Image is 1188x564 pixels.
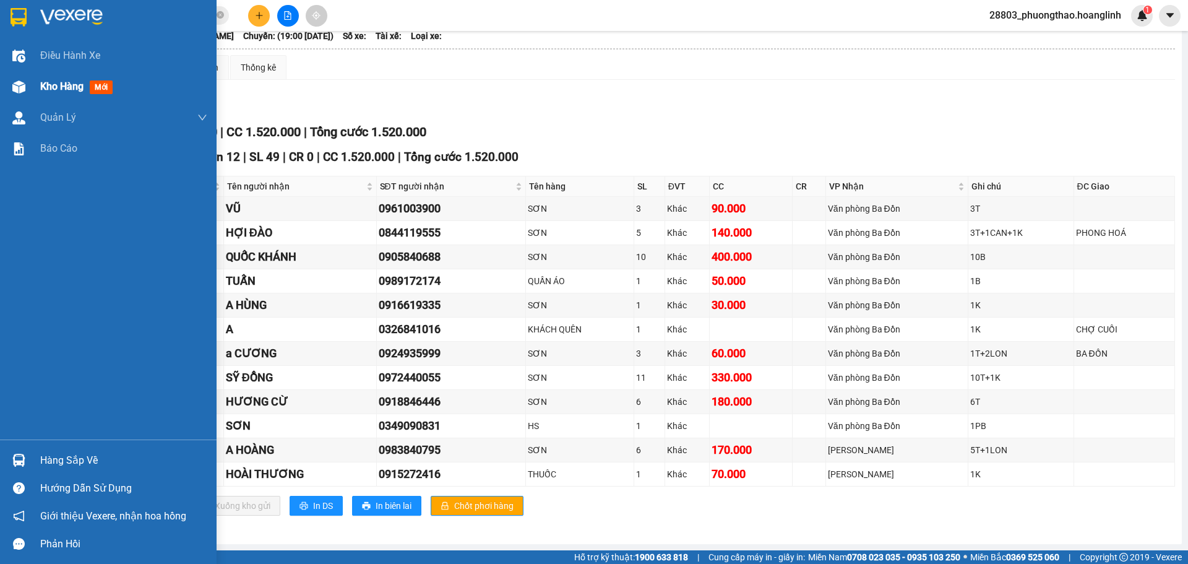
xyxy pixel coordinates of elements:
[528,202,631,215] div: SƠN
[40,479,207,498] div: Hướng dẫn sử dụng
[40,110,76,125] span: Quản Lý
[362,501,371,511] span: printer
[667,419,708,433] div: Khác
[712,297,790,314] div: 30.000
[377,318,527,342] td: 0326841016
[636,202,663,215] div: 3
[226,200,374,217] div: VŨ
[40,141,77,156] span: Báo cáo
[968,176,1074,197] th: Ghi chú
[226,321,374,338] div: A
[411,29,442,43] span: Loại xe:
[970,371,1072,384] div: 10T+1K
[90,80,113,94] span: mới
[283,150,286,164] span: |
[636,274,663,288] div: 1
[712,224,790,241] div: 140.000
[224,462,377,487] td: HOÀI THƯƠNG
[379,441,524,459] div: 0983840795
[826,438,968,462] td: VP Quy Đạt
[970,443,1072,457] div: 5T+1LON
[217,11,224,19] span: close-circle
[243,29,334,43] span: Chuyến: (19:00 [DATE])
[828,467,966,481] div: [PERSON_NAME]
[226,272,374,290] div: TUẤN
[828,443,966,457] div: [PERSON_NAME]
[970,274,1072,288] div: 1B
[224,366,377,390] td: SỸ ĐỒNG
[828,371,966,384] div: Văn phòng Ba Đồn
[826,318,968,342] td: Văn phòng Ba Đồn
[828,250,966,264] div: Văn phòng Ba Đồn
[636,323,663,336] div: 1
[970,347,1072,360] div: 1T+2LON
[226,224,374,241] div: HỢI ĐÀO
[226,466,374,483] div: HOÀI THƯƠNG
[970,226,1072,240] div: 3T+1CAN+1K
[828,395,966,409] div: Văn phòng Ba Đồn
[313,499,333,513] span: In DS
[377,462,527,487] td: 0915272416
[970,202,1072,215] div: 3T
[526,176,634,197] th: Tên hàng
[12,142,25,155] img: solution-icon
[454,499,514,513] span: Chốt phơi hàng
[13,482,25,494] span: question-circle
[712,369,790,386] div: 330.000
[197,113,207,123] span: down
[379,297,524,314] div: 0916619335
[636,395,663,409] div: 6
[970,395,1072,409] div: 6T
[241,61,276,74] div: Thống kê
[963,555,967,560] span: ⚪️
[528,419,631,433] div: HS
[343,29,366,43] span: Số xe:
[667,274,708,288] div: Khác
[379,369,524,386] div: 0972440055
[667,298,708,312] div: Khác
[667,395,708,409] div: Khác
[226,297,374,314] div: A HÙNG
[379,200,524,217] div: 0961003900
[1074,221,1175,245] td: PHONG HOÁ
[248,5,270,27] button: plus
[306,5,327,27] button: aim
[379,345,524,362] div: 0924935999
[377,269,527,293] td: 0989172174
[712,345,790,362] div: 60.000
[441,501,449,511] span: lock
[710,176,793,197] th: CC
[1069,550,1070,564] span: |
[667,202,708,215] div: Khác
[40,451,207,470] div: Hàng sắp về
[11,8,27,27] img: logo-vxr
[634,176,665,197] th: SL
[826,293,968,318] td: Văn phòng Ba Đồn
[377,245,527,269] td: 0905840688
[1137,10,1148,21] img: icon-new-feature
[226,441,374,459] div: A HOÀNG
[1145,6,1150,14] span: 1
[255,11,264,20] span: plus
[636,298,663,312] div: 1
[828,347,966,360] div: Văn phòng Ba Đồn
[528,395,631,409] div: SƠN
[379,393,524,410] div: 0918846446
[528,371,631,384] div: SƠN
[40,80,84,92] span: Kho hàng
[828,274,966,288] div: Văn phòng Ba Đồn
[712,200,790,217] div: 90.000
[970,298,1072,312] div: 1K
[826,245,968,269] td: Văn phòng Ba Đồn
[191,496,280,516] button: downloadXuống kho gửi
[970,467,1072,481] div: 1K
[379,224,524,241] div: 0844119555
[970,550,1059,564] span: Miền Bắc
[636,226,663,240] div: 5
[277,5,299,27] button: file-add
[826,221,968,245] td: Văn phòng Ba Đồn
[227,180,364,193] span: Tên người nhận
[224,197,377,221] td: VŨ
[312,11,321,20] span: aim
[13,538,25,550] span: message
